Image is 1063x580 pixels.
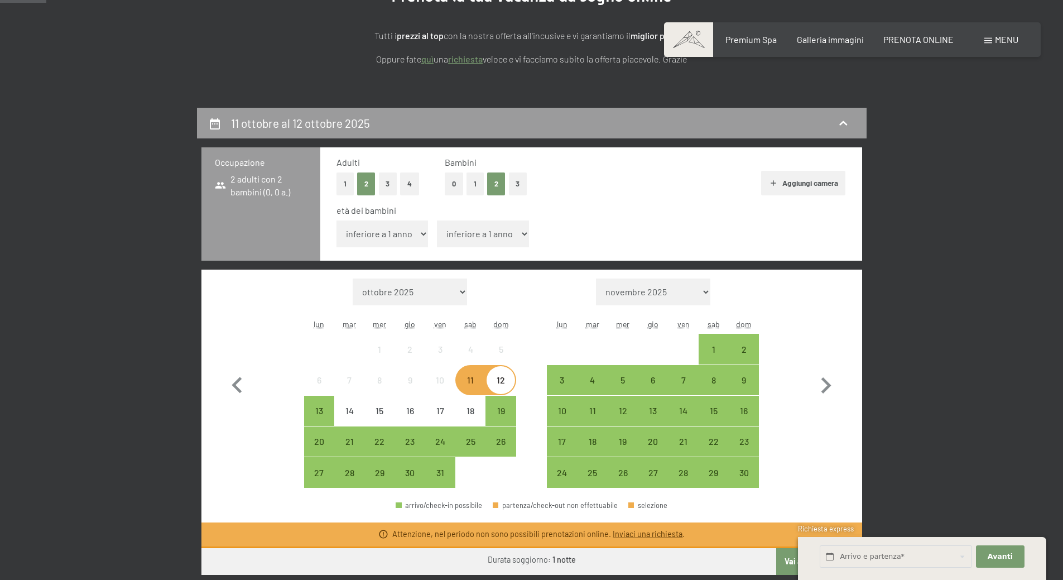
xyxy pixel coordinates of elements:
[485,334,516,364] div: Sun Oct 05 2025
[493,319,509,329] abbr: domenica
[365,406,393,434] div: 15
[396,502,482,509] div: arrivo/check-in possibile
[455,334,485,364] div: arrivo/check-in non effettuabile
[456,376,484,404] div: 11
[639,468,667,496] div: 27
[700,376,728,404] div: 8
[455,426,485,457] div: Sat Oct 25 2025
[639,376,667,404] div: 6
[699,426,729,457] div: arrivo/check-in possibile
[485,365,516,395] div: arrivo/check-in non effettuabile
[400,172,419,195] button: 4
[336,157,360,167] span: Adulti
[608,365,638,395] div: arrivo/check-in possibile
[253,52,811,66] p: Oppure fate una veloce e vi facciamo subito la offerta piacevole. Grazie
[578,365,608,395] div: arrivo/check-in possibile
[395,365,425,395] div: arrivo/check-in non effettuabile
[395,334,425,364] div: Thu Oct 02 2025
[700,468,728,496] div: 29
[425,396,455,426] div: Fri Oct 17 2025
[578,457,608,487] div: arrivo/check-in possibile
[609,406,637,434] div: 12
[638,457,668,487] div: Thu Nov 27 2025
[231,116,370,130] h2: 11 ottobre al 12 ottobre 2025
[487,376,514,404] div: 12
[669,406,697,434] div: 14
[464,319,477,329] abbr: sabato
[699,457,729,487] div: Sat Nov 29 2025
[976,545,1024,568] button: Avanti
[797,34,864,45] a: Galleria immagini
[455,365,485,395] div: arrivo/check-in non effettuabile
[493,502,618,509] div: partenza/check-out non effettuabile
[304,365,334,395] div: arrivo/check-in non effettuabile
[547,457,577,487] div: arrivo/check-in possibile
[668,457,698,487] div: arrivo/check-in possibile
[304,426,334,457] div: Mon Oct 20 2025
[395,334,425,364] div: arrivo/check-in non effettuabile
[304,457,334,487] div: arrivo/check-in possibile
[455,396,485,426] div: Sat Oct 18 2025
[485,365,516,395] div: Sun Oct 12 2025
[334,457,364,487] div: Tue Oct 28 2025
[364,396,395,426] div: Wed Oct 15 2025
[677,319,690,329] abbr: venerdì
[304,365,334,395] div: Mon Oct 06 2025
[253,28,811,43] p: Tutti i con la nostra offerta all'incusive e vi garantiamo il !
[699,457,729,487] div: arrivo/check-in possibile
[335,468,363,496] div: 28
[638,426,668,457] div: Thu Nov 20 2025
[557,319,567,329] abbr: lunedì
[730,468,758,496] div: 30
[334,426,364,457] div: arrivo/check-in possibile
[699,365,729,395] div: arrivo/check-in possibile
[547,396,577,426] div: arrivo/check-in possibile
[730,376,758,404] div: 9
[730,437,758,465] div: 23
[668,457,698,487] div: Fri Nov 28 2025
[425,457,455,487] div: arrivo/check-in possibile
[485,426,516,457] div: Sun Oct 26 2025
[608,396,638,426] div: arrivo/check-in possibile
[365,376,393,404] div: 8
[638,365,668,395] div: Thu Nov 06 2025
[883,34,954,45] span: PRENOTA ONLINE
[488,554,576,565] div: Durata soggiorno:
[631,30,686,41] strong: miglior prezzo
[365,468,393,496] div: 29
[314,319,324,329] abbr: lunedì
[579,406,607,434] div: 11
[485,396,516,426] div: Sun Oct 19 2025
[608,457,638,487] div: arrivo/check-in possibile
[221,279,253,488] button: Mese precedente
[392,529,685,540] div: Attenzione, nel periodo non sono possibili prenotazioni online. .
[425,365,455,395] div: Fri Oct 10 2025
[579,468,607,496] div: 25
[215,156,307,169] h3: Occupazione
[608,365,638,395] div: Wed Nov 05 2025
[578,396,608,426] div: arrivo/check-in possibile
[487,172,506,195] button: 2
[668,365,698,395] div: Fri Nov 07 2025
[425,426,455,457] div: arrivo/check-in possibile
[638,396,668,426] div: arrivo/check-in possibile
[638,426,668,457] div: arrivo/check-in possibile
[334,365,364,395] div: arrivo/check-in non effettuabile
[609,468,637,496] div: 26
[445,157,477,167] span: Bambini
[638,396,668,426] div: Thu Nov 13 2025
[995,34,1018,45] span: Menu
[487,406,514,434] div: 19
[578,426,608,457] div: Tue Nov 18 2025
[365,345,393,373] div: 1
[548,406,576,434] div: 10
[648,319,658,329] abbr: giovedì
[405,319,415,329] abbr: giovedì
[445,172,463,195] button: 0
[608,426,638,457] div: Wed Nov 19 2025
[628,502,667,509] div: selezione
[455,334,485,364] div: Sat Oct 04 2025
[343,319,356,329] abbr: martedì
[578,457,608,487] div: Tue Nov 25 2025
[668,396,698,426] div: Fri Nov 14 2025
